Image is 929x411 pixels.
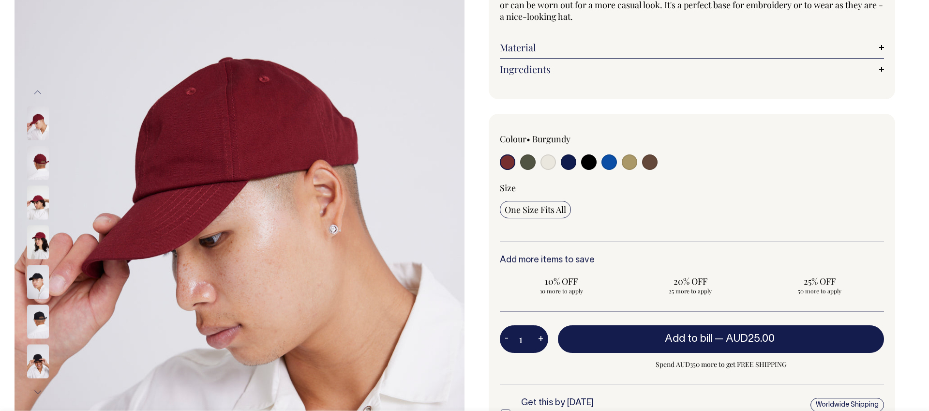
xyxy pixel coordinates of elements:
button: Next [30,381,45,403]
img: burgundy [27,225,49,259]
input: 20% OFF 25 more to apply [629,273,752,298]
label: Burgundy [532,133,570,145]
span: • [526,133,530,145]
span: 25% OFF [763,275,876,287]
span: 20% OFF [634,275,748,287]
span: 25 more to apply [634,287,748,295]
div: Size [500,182,884,194]
span: 10 more to apply [505,287,618,295]
input: One Size Fits All [500,201,571,218]
span: AUD25.00 [726,334,775,344]
img: burgundy [27,106,49,140]
img: burgundy [27,185,49,219]
button: Previous [30,82,45,104]
h6: Get this by [DATE] [521,398,710,408]
span: Add to bill [665,334,712,344]
img: burgundy [27,146,49,180]
span: 10% OFF [505,275,618,287]
h6: Add more items to save [500,256,884,265]
a: Material [500,42,884,53]
div: Colour [500,133,654,145]
button: + [533,330,548,349]
input: 10% OFF 10 more to apply [500,273,623,298]
span: — [715,334,777,344]
a: Ingredients [500,63,884,75]
span: 50 more to apply [763,287,876,295]
span: Spend AUD350 more to get FREE SHIPPING [558,359,884,370]
img: black [27,265,49,299]
img: black [27,304,49,338]
input: 25% OFF 50 more to apply [758,273,881,298]
span: One Size Fits All [505,204,566,215]
button: - [500,330,513,349]
img: black [27,344,49,378]
button: Add to bill —AUD25.00 [558,325,884,352]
